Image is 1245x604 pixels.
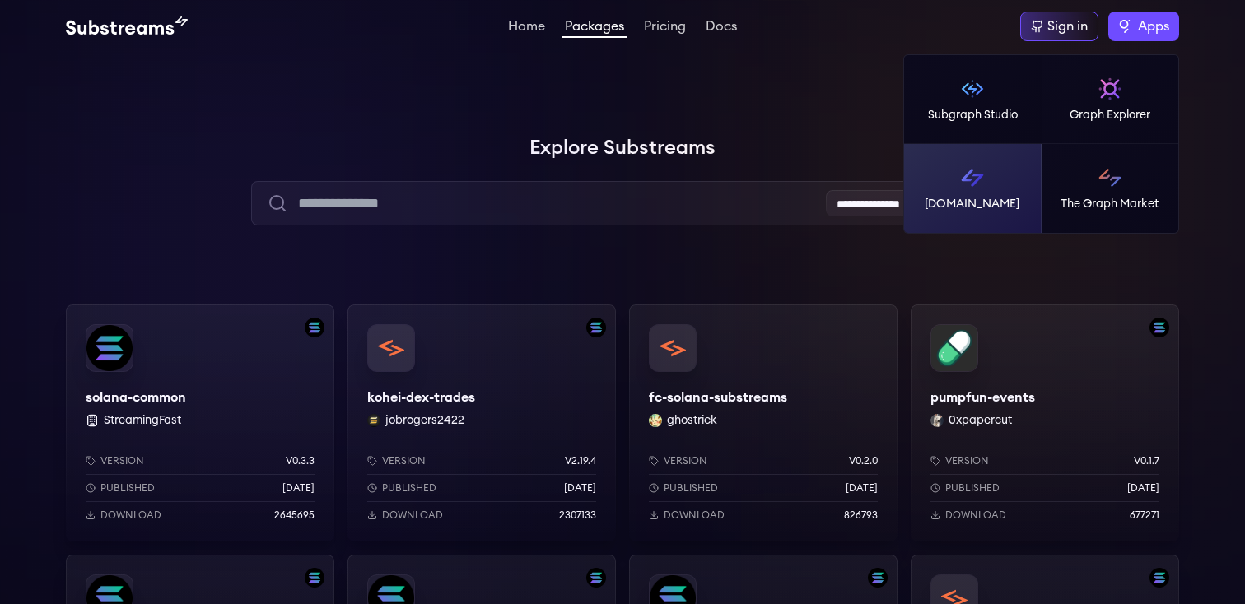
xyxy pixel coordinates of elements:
[911,304,1179,541] a: Filter by solana networkpumpfun-eventspumpfun-events0xpapercut 0xpapercutVersionv0.1.7Published[D...
[305,318,324,337] img: Filter by solana network
[904,55,1042,144] a: Subgraph Studio
[1130,509,1159,522] p: 677271
[1097,76,1123,102] img: Graph Explorer logo
[1042,55,1179,144] a: Graph Explorer
[562,20,627,38] a: Packages
[928,107,1018,123] p: Subgraph Studio
[1097,165,1123,191] img: The Graph Market logo
[844,509,878,522] p: 826793
[1047,16,1088,36] div: Sign in
[925,196,1019,212] p: [DOMAIN_NAME]
[382,454,426,467] p: Version
[104,412,181,429] button: StreamingFast
[586,318,606,337] img: Filter by solana network
[904,144,1042,233] a: [DOMAIN_NAME]
[565,454,596,467] p: v2.19.4
[667,412,717,429] button: ghostrick
[286,454,315,467] p: v0.3.3
[959,165,986,191] img: Substreams logo
[846,481,878,495] p: [DATE]
[305,568,324,588] img: Filter by solana network
[282,481,315,495] p: [DATE]
[702,20,740,36] a: Docs
[1020,12,1098,41] a: Sign in
[100,454,144,467] p: Version
[66,132,1179,165] h1: Explore Substreams
[1134,454,1159,467] p: v0.1.7
[664,454,707,467] p: Version
[100,481,155,495] p: Published
[100,509,161,522] p: Download
[868,568,888,588] img: Filter by solana network
[945,509,1006,522] p: Download
[66,16,188,36] img: Substream's logo
[564,481,596,495] p: [DATE]
[1061,196,1159,212] p: The Graph Market
[629,304,898,541] a: fc-solana-substreamsfc-solana-substreamsghostrick ghostrickVersionv0.2.0Published[DATE]Download82...
[505,20,548,36] a: Home
[959,76,986,102] img: Subgraph Studio logo
[1138,16,1169,36] span: Apps
[1118,20,1131,33] img: The Graph logo
[274,509,315,522] p: 2645695
[949,412,1012,429] button: 0xpapercut
[1042,144,1179,233] a: The Graph Market
[66,304,334,541] a: Filter by solana networksolana-commonsolana-common StreamingFastVersionv0.3.3Published[DATE]Downl...
[586,568,606,588] img: Filter by solana network
[1127,481,1159,495] p: [DATE]
[945,481,1000,495] p: Published
[664,481,718,495] p: Published
[849,454,878,467] p: v0.2.0
[664,509,725,522] p: Download
[641,20,689,36] a: Pricing
[347,304,616,541] a: Filter by solana networkkohei-dex-tradeskohei-dex-tradesjobrogers2422 jobrogers2422Versionv2.19.4...
[382,481,436,495] p: Published
[382,509,443,522] p: Download
[385,412,464,429] button: jobrogers2422
[559,509,596,522] p: 2307133
[1070,107,1150,123] p: Graph Explorer
[945,454,989,467] p: Version
[1149,568,1169,588] img: Filter by solana network
[1149,318,1169,337] img: Filter by solana network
